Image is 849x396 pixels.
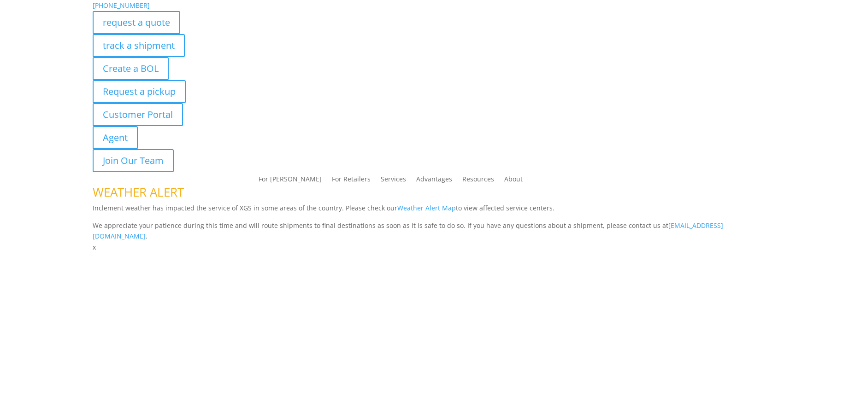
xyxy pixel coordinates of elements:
[93,34,185,57] a: track a shipment
[381,176,406,186] a: Services
[93,242,756,253] p: x
[416,176,452,186] a: Advantages
[93,271,756,282] p: Complete the form below and a member of our team will be in touch within 24 hours.
[93,253,756,271] h1: Contact Us
[93,184,184,200] span: WEATHER ALERT
[93,80,186,103] a: Request a pickup
[93,149,174,172] a: Join Our Team
[259,176,322,186] a: For [PERSON_NAME]
[93,220,756,242] p: We appreciate your patience during this time and will route shipments to final destinations as so...
[93,57,169,80] a: Create a BOL
[332,176,371,186] a: For Retailers
[93,103,183,126] a: Customer Portal
[93,11,180,34] a: request a quote
[504,176,523,186] a: About
[93,1,150,10] a: [PHONE_NUMBER]
[462,176,494,186] a: Resources
[93,203,756,220] p: Inclement weather has impacted the service of XGS in some areas of the country. Please check our ...
[93,126,138,149] a: Agent
[397,204,456,212] a: Weather Alert Map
